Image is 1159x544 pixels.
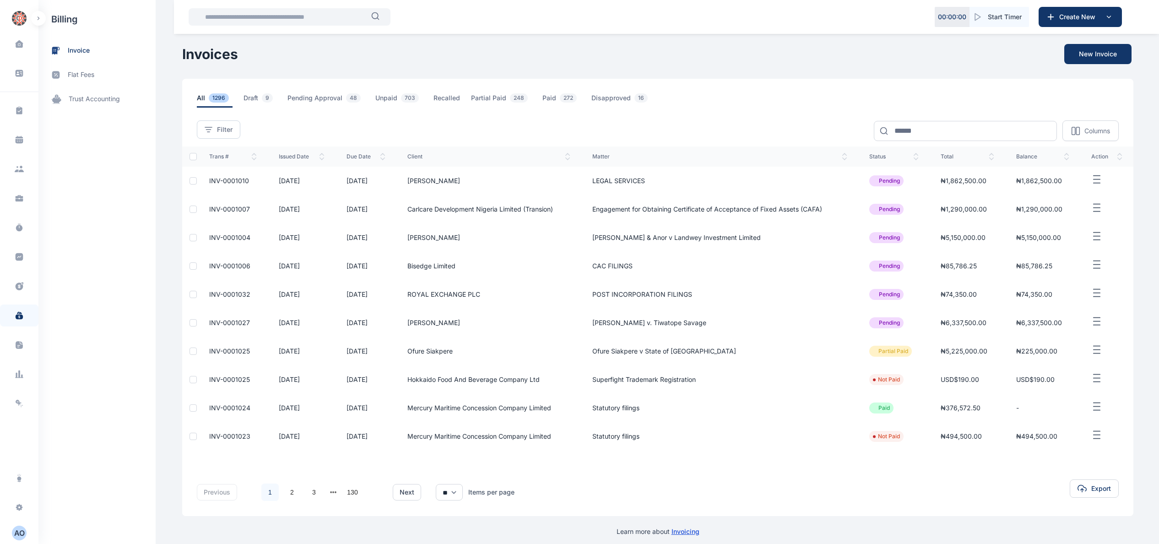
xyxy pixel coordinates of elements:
span: Create New [1056,12,1103,22]
td: [PERSON_NAME] v. Tiwatope Savage [581,309,859,337]
span: ₦5,150,000.00 [941,234,986,241]
li: Partial Paid [873,348,908,355]
span: INV-0001032 [209,290,250,298]
li: 向后 3 页 [327,486,340,499]
span: Draft [244,93,276,108]
div: Items per page [468,488,515,497]
li: Paid [873,404,890,412]
button: previous [197,484,237,500]
a: INV-0001023 [209,432,250,440]
a: INV-0001025 [209,347,250,355]
a: INV-0001024 [209,404,250,412]
td: [DATE] [336,337,396,365]
span: invoice [68,46,90,55]
li: 130 [343,483,362,501]
span: ₦85,786.25 [941,262,977,270]
span: Matter [592,153,848,160]
li: Not Paid [873,433,900,440]
span: Filter [217,125,233,134]
td: Carlcare Development Nigeria Limited (Transion) [396,195,581,223]
a: Partial Paid248 [471,93,542,108]
td: [DATE] [268,223,336,252]
p: Learn more about [617,527,699,536]
span: Start Timer [988,12,1022,22]
span: - [1016,404,1019,412]
td: [DATE] [336,252,396,280]
a: Invoicing [672,528,699,535]
span: total [941,153,994,160]
button: Filter [197,120,240,139]
td: [DATE] [336,167,396,195]
span: ₦1,290,000.00 [1016,205,1062,213]
li: Pending [873,262,900,270]
span: ₦1,862,500.00 [941,177,986,185]
span: balance [1016,153,1069,160]
span: ₦376,572.50 [941,404,980,412]
a: INV-0001007 [209,205,250,213]
a: Pending Approval48 [287,93,375,108]
button: next [393,484,421,500]
span: Export [1091,484,1111,493]
td: Superfight Trademark Registration [581,365,859,394]
span: Due Date [347,153,385,160]
button: Columns [1062,120,1119,141]
p: Columns [1084,126,1110,136]
td: CAC FILINGS [581,252,859,280]
li: Pending [873,177,900,185]
h1: Invoices [182,46,238,62]
td: Ofure Siakpere [396,337,581,365]
span: Unpaid [375,93,422,108]
span: ₦6,337,500.00 [941,319,986,326]
button: next page [330,486,337,499]
td: [DATE] [268,195,336,223]
td: LEGAL SERVICES [581,167,859,195]
span: ₦6,337,500.00 [1016,319,1062,326]
span: ₦74,350.00 [1016,290,1052,298]
td: [DATE] [268,167,336,195]
td: [DATE] [336,195,396,223]
span: 16 [634,93,648,103]
span: trust accounting [69,94,120,104]
span: ₦1,290,000.00 [941,205,987,213]
li: Pending [873,291,900,298]
span: action [1091,153,1122,160]
li: 3 [305,483,323,501]
span: INV-0001025 [209,375,250,383]
td: [DATE] [268,365,336,394]
span: ₦74,350.00 [941,290,977,298]
span: All [197,93,233,108]
span: status [869,153,918,160]
a: INV-0001004 [209,234,250,241]
span: ₦494,500.00 [1016,432,1057,440]
span: Disapproved [591,93,651,108]
a: Disapproved16 [591,93,662,108]
td: [DATE] [268,422,336,451]
a: Recalled [433,93,471,108]
td: [PERSON_NAME] [396,223,581,252]
td: Hokkaido Food And Beverage Company Ltd [396,365,581,394]
a: Draft9 [244,93,287,108]
td: [DATE] [336,422,396,451]
a: INV-0001006 [209,262,250,270]
li: Pending [873,234,900,241]
span: INV-0001010 [209,177,249,185]
span: ₦5,225,000.00 [941,347,987,355]
a: invoice [38,38,156,63]
td: [PERSON_NAME] [396,167,581,195]
td: ROYAL EXCHANGE PLC [396,280,581,309]
span: Paid [542,93,580,108]
td: [PERSON_NAME] & Anor v Landwey Investment Limited [581,223,859,252]
a: 1 [261,484,279,501]
button: AO [12,526,27,540]
span: Partial Paid [471,93,531,108]
td: [DATE] [268,394,336,422]
td: Bisedge Limited [396,252,581,280]
td: [DATE] [268,252,336,280]
td: [DATE] [336,309,396,337]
